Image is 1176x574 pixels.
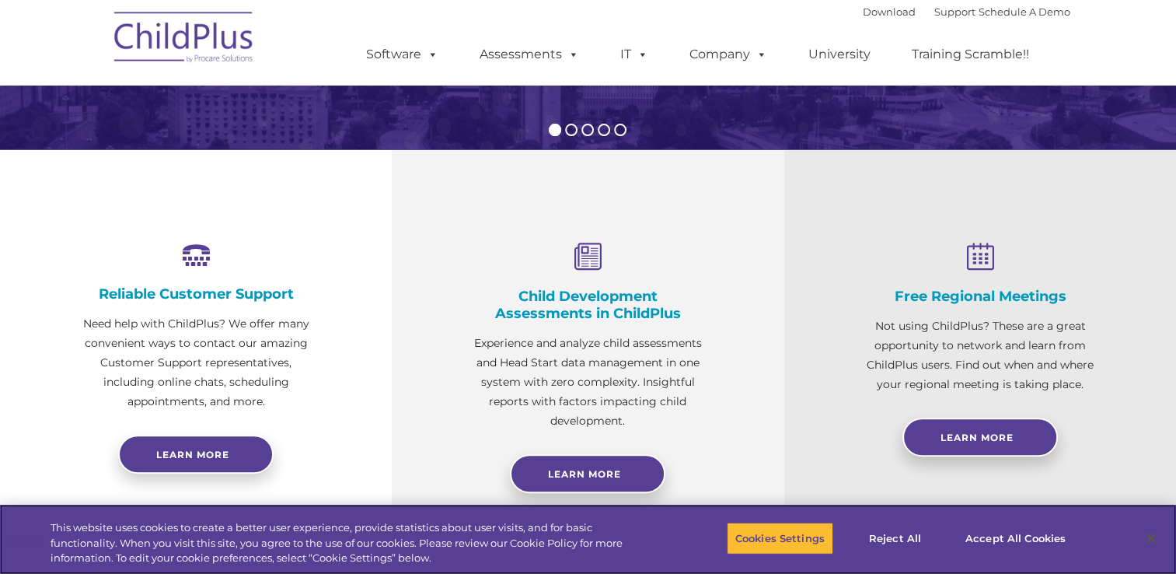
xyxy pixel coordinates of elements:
span: Learn more [156,449,229,460]
a: Learn More [902,418,1058,457]
button: Cookies Settings [727,522,833,555]
h4: Child Development Assessments in ChildPlus [469,288,706,322]
p: Experience and analyze child assessments and Head Start data management in one system with zero c... [469,334,706,431]
a: Company [674,39,783,70]
button: Accept All Cookies [957,522,1074,555]
p: Not using ChildPlus? These are a great opportunity to network and learn from ChildPlus users. Fin... [862,317,1098,394]
a: Assessments [464,39,595,70]
a: Training Scramble!! [896,39,1045,70]
a: Download [863,5,916,18]
button: Close [1134,521,1168,555]
font: | [863,5,1070,18]
span: Phone number [216,166,282,178]
span: Last name [216,103,263,114]
a: University [793,39,886,70]
a: Schedule A Demo [979,5,1070,18]
a: IT [605,39,664,70]
span: Learn More [940,432,1014,443]
p: Need help with ChildPlus? We offer many convenient ways to contact our amazing Customer Support r... [78,314,314,411]
img: ChildPlus by Procare Solutions [106,1,262,79]
a: Support [934,5,975,18]
h4: Reliable Customer Support [78,285,314,303]
span: Learn More [548,468,621,480]
div: This website uses cookies to create a better user experience, provide statistics about user visit... [51,520,647,566]
button: Reject All [846,522,944,555]
a: Learn more [118,435,274,474]
a: Software [351,39,454,70]
h4: Free Regional Meetings [862,288,1098,305]
a: Learn More [510,454,665,493]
